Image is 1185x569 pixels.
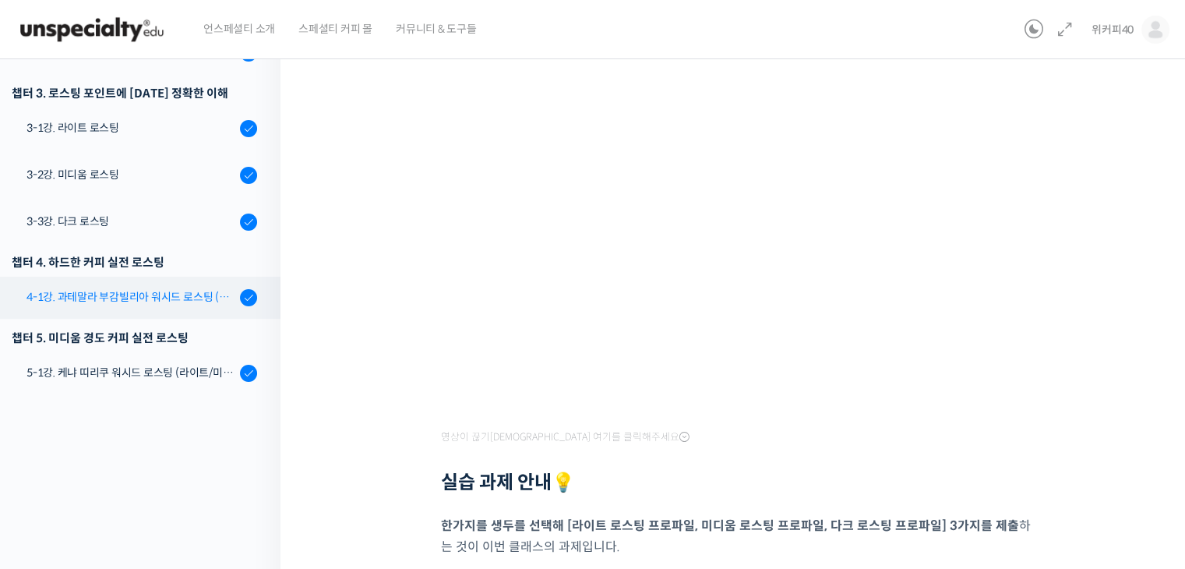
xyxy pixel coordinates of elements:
div: 3-2강. 미디움 로스팅 [26,166,235,183]
a: 홈 [5,440,103,479]
div: 3-1강. 라이트 로스팅 [26,119,235,136]
div: 4-1강. 과테말라 부감빌리아 워시드 로스팅 (라이트/미디움/다크) [26,288,235,306]
span: 홈 [49,463,58,475]
div: 5-1강. 케냐 띠리쿠 워시드 로스팅 (라이트/미디움/다크) [26,364,235,381]
a: 대화 [103,440,201,479]
div: 챕터 3. 로스팅 포인트에 [DATE] 정확한 이해 [12,83,257,104]
span: 영상이 끊기[DEMOGRAPHIC_DATA] 여기를 클릭해주세요 [441,431,689,444]
strong: 한가지를 생두를 선택해 [라이트 로스팅 프로파일, 미디움 로스팅 프로파일, 다크 로스팅 프로파일] 3가지를 제출 [441,518,1019,534]
div: 챕터 5. 미디움 경도 커피 실전 로스팅 [12,327,257,348]
div: 챕터 4. 하드한 커피 실전 로스팅 [12,252,257,273]
span: 대화 [143,464,161,476]
span: 설정 [241,463,259,475]
span: 위커피40 [1092,23,1134,37]
p: 하는 것이 이번 클래스의 과제입니다. [441,515,1033,557]
div: 3-3강. 다크 로스팅 [26,213,235,230]
strong: 실습 과제 안내💡 [441,471,575,494]
a: 설정 [201,440,299,479]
